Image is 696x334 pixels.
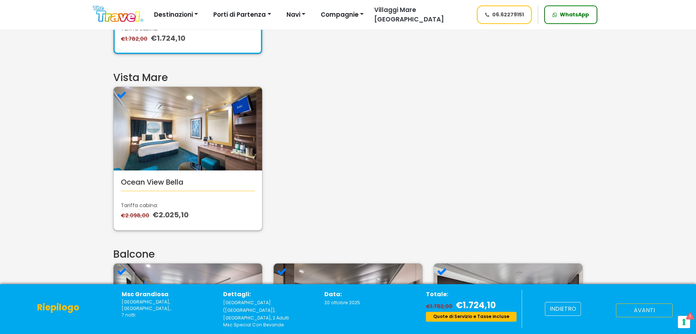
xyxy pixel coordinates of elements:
[545,302,581,316] button: indietro
[544,5,597,24] a: WhatsApp
[122,290,212,299] p: Msc Grandiosa
[121,202,255,209] p: Tariffa cabina:
[374,5,444,24] span: Villaggi Mare [GEOGRAPHIC_DATA]
[316,8,368,22] button: Compagnie
[122,299,212,312] small: Palermo,Ibiza,Valencia,Marseille,Genoa,Civitavecchia,Palermo
[114,87,262,170] img: OB.webp
[492,11,524,19] span: 06.62279151
[426,312,517,322] div: Quote di Servizio e Tasse incluse
[223,299,289,321] span: [GEOGRAPHIC_DATA] ([GEOGRAPHIC_DATA]), [GEOGRAPHIC_DATA], 2 Adulti
[616,303,673,317] button: avanti
[223,322,314,328] p: Msc Special Con Bevande
[223,290,314,299] p: Dettagli:
[426,303,454,310] span: €1.782,00
[122,312,212,318] p: 7 notti
[426,290,517,299] p: Totale:
[368,5,470,24] a: Villaggi Mare [GEOGRAPHIC_DATA]
[149,8,203,22] button: Destinazioni
[282,8,310,22] button: Navi
[209,8,276,22] button: Porti di Partenza
[113,72,583,84] h3: Vista Mare
[324,299,360,306] span: 20 ottobre 2025
[324,290,415,299] p: Data:
[121,178,255,186] h5: Ocean View Bella
[153,210,189,220] span: €2.025,10
[37,302,79,313] h4: Riepilogo
[477,5,532,24] a: 06.62279151
[560,11,589,19] span: WhatsApp
[113,248,583,261] h3: Balcone
[456,299,496,311] span: €1.724,10
[93,6,143,22] img: Logo The Travel
[121,212,151,219] span: €2.098,00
